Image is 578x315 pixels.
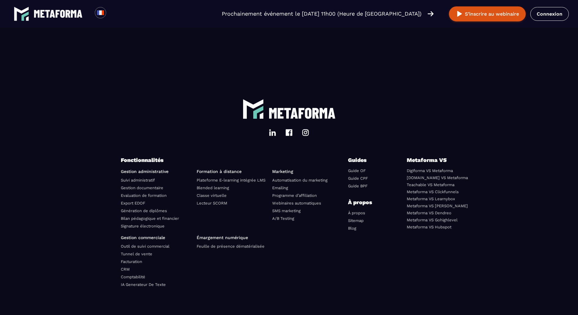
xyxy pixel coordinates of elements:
[106,7,121,21] div: Search for option
[407,182,454,187] a: Teachable VS Metaforma
[121,208,167,213] a: Génération de diplômes
[407,218,458,222] a: Metaforma VS Gohighlevel
[407,225,451,229] a: Metaforma VS Hubspot
[121,259,142,264] a: Facturation
[121,216,179,221] a: Bilan pédagogique et financier
[407,168,453,173] a: Digiforma VS Metaforma
[121,267,130,272] a: CRM
[197,186,229,190] a: Blended learning
[121,201,145,205] a: Export EDOF
[449,6,526,21] button: S’inscrire au webinaire
[272,186,288,190] a: Emailing
[348,211,365,215] a: À propos
[111,10,116,17] input: Search for option
[272,193,317,198] a: Programme d’affiliation
[121,224,165,228] a: Signature électronique
[348,198,385,207] p: À propos
[272,178,328,182] a: Automatisation du marketing
[407,204,468,208] a: Metaforma VS [PERSON_NAME]
[197,178,265,182] a: Plateforme E-learning intégrée LMS
[121,186,163,190] a: Gestion documentaire
[348,226,356,231] a: Blog
[272,201,321,205] a: Webinaires automatiques
[530,7,569,21] a: Connexion
[243,98,264,120] img: logo
[197,244,265,249] a: Feuille de présence dématérialisée
[407,175,468,180] a: [DOMAIN_NAME] VS Metaforma
[348,176,368,181] a: Guide CPF
[348,156,385,164] p: Guides
[272,208,301,213] a: SMS marketing
[348,218,364,223] a: Sitemap
[197,193,227,198] a: Classe virtuelle
[121,193,167,198] a: Evaluation de formation
[272,169,343,174] p: Marketing
[407,211,451,215] a: Metaforma VS Dendreo
[34,10,83,18] img: logo
[14,6,29,21] img: logo
[121,156,348,164] p: Fonctionnalités
[197,235,268,240] p: Émargement numérique
[428,10,434,17] img: arrow-right
[407,189,459,194] a: Metaforma VS Clickfunnels
[269,108,336,119] img: logo
[456,10,463,18] img: play
[197,201,227,205] a: Lecteur SCORM
[121,252,152,256] a: Tunnel de vente
[407,156,457,164] p: Metaforma VS
[121,244,169,249] a: Outil de suivi commercial
[121,169,192,174] p: Gestion administrative
[269,129,276,136] img: linkedin
[121,235,192,240] p: Gestion commerciale
[348,184,368,188] a: Guide BPF
[348,168,366,173] a: Guide OF
[222,9,421,18] p: Prochainement événement le [DATE] 11h00 (Heure de [GEOGRAPHIC_DATA])
[272,216,294,221] a: A/B Testing
[121,282,166,287] a: IA Generateur De Texte
[121,178,155,182] a: Suivi administratif
[285,129,293,136] img: facebook
[197,169,268,174] p: Formation à distance
[407,197,455,201] a: Metaforma VS Learnybox
[302,129,309,136] img: instagram
[121,275,145,279] a: Comptabilité
[97,9,104,17] img: fr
